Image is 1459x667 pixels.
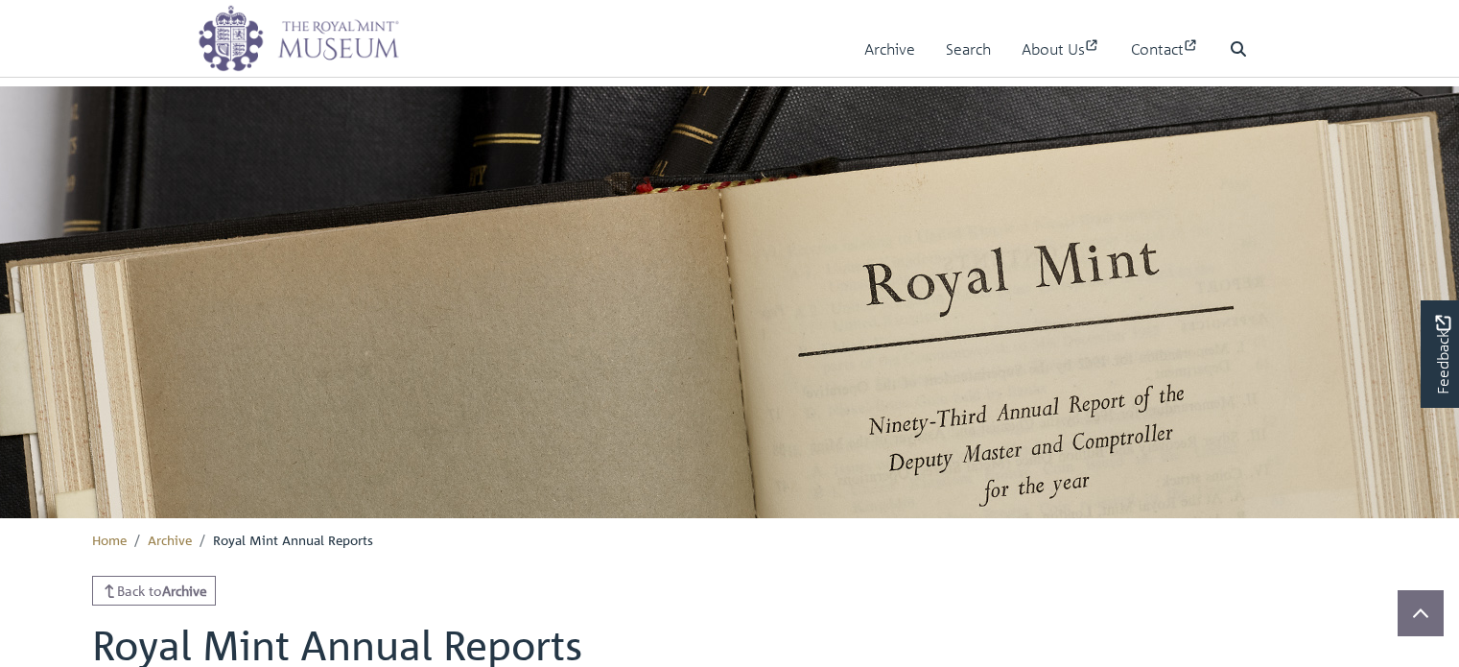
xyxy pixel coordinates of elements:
[1431,315,1454,394] span: Feedback
[92,576,217,606] a: Back toArchive
[148,531,192,548] a: Archive
[1398,590,1444,636] button: Scroll to top
[1421,300,1459,408] a: Would you like to provide feedback?
[1022,22,1100,77] a: About Us
[198,5,399,72] img: logo_wide.png
[946,22,991,77] a: Search
[864,22,915,77] a: Archive
[92,531,127,548] a: Home
[213,531,373,548] span: Royal Mint Annual Reports
[162,582,207,599] strong: Archive
[1131,22,1199,77] a: Contact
